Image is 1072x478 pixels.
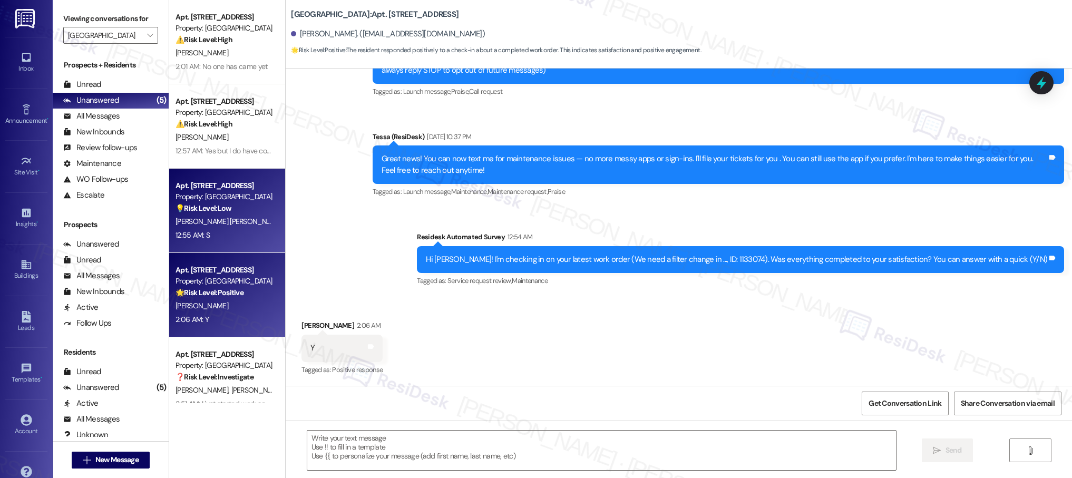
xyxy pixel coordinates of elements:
div: 2:06 AM [354,320,381,331]
a: Inbox [5,48,47,77]
div: Great news! You can now text me for maintenance issues — no more messy apps or sign-ins. I'll fil... [382,153,1047,176]
span: [PERSON_NAME] [231,385,284,395]
div: Tagged as: [417,273,1064,288]
span: Maintenance , [451,187,488,196]
div: New Inbounds [63,286,124,297]
div: Unanswered [63,382,119,393]
div: [PERSON_NAME] [301,320,383,335]
div: 2:51 AM: I just started work and with what I get paid is not enough for rent [PERSON_NAME] is the... [176,399,535,408]
span: Maintenance request , [488,187,548,196]
span: • [36,219,38,226]
span: Get Conversation Link [869,398,941,409]
div: 2:06 AM: Y [176,315,209,324]
div: [DATE] 10:37 PM [424,131,471,142]
div: Apt. [STREET_ADDRESS] [176,265,273,276]
span: Launch message , [403,87,451,96]
div: All Messages [63,111,120,122]
span: Praise [548,187,565,196]
div: Escalate [63,190,104,201]
div: 12:55 AM: S [176,230,210,240]
button: New Message [72,452,150,469]
strong: 💡 Risk Level: Low [176,203,231,213]
span: Service request review , [447,276,512,285]
a: Insights • [5,204,47,232]
div: Unanswered [63,239,119,250]
span: Send [946,445,962,456]
input: All communities [68,27,141,44]
div: All Messages [63,270,120,281]
a: Buildings [5,256,47,284]
button: Send [922,438,973,462]
div: Apt. [STREET_ADDRESS] [176,96,273,107]
span: Call request [469,87,502,96]
div: Unread [63,255,101,266]
div: WO Follow-ups [63,174,128,185]
div: Residesk Automated Survey [417,231,1064,246]
div: 12:54 AM [505,231,533,242]
i:  [1026,446,1034,455]
span: Share Conversation via email [961,398,1055,409]
div: Tagged as: [301,362,383,377]
div: Review follow-ups [63,142,137,153]
i:  [933,446,941,455]
div: Property: [GEOGRAPHIC_DATA] [176,191,273,202]
a: Account [5,411,47,440]
span: [PERSON_NAME] [176,48,228,57]
div: Tagged as: [373,84,1064,99]
div: Active [63,398,99,409]
strong: ⚠️ Risk Level: High [176,119,232,129]
div: Follow Ups [63,318,112,329]
div: Tagged as: [373,184,1064,199]
a: Templates • [5,359,47,388]
span: • [38,167,40,174]
div: Unanswered [63,95,119,106]
div: Unknown [63,430,108,441]
a: Leads [5,308,47,336]
div: Property: [GEOGRAPHIC_DATA] [176,360,273,371]
span: : The resident responded positively to a check-in about a completed work order. This indicates sa... [291,45,700,56]
span: • [47,115,48,123]
span: New Message [95,454,139,465]
div: (5) [154,92,169,109]
span: Maintenance [512,276,548,285]
strong: 🌟 Risk Level: Positive [176,288,243,297]
span: [PERSON_NAME] [PERSON_NAME] [176,217,282,226]
img: ResiDesk Logo [15,9,37,28]
div: All Messages [63,414,120,425]
strong: ⚠️ Risk Level: High [176,35,232,44]
div: Apt. [STREET_ADDRESS] [176,180,273,191]
div: Apt. [STREET_ADDRESS] [176,12,273,23]
div: 2:01 AM: No one has came yet [176,62,267,71]
div: Y [310,343,315,354]
b: [GEOGRAPHIC_DATA]: Apt. [STREET_ADDRESS] [291,9,459,20]
i:  [147,31,153,40]
div: Property: [GEOGRAPHIC_DATA] [176,276,273,287]
span: • [41,374,42,382]
label: Viewing conversations for [63,11,158,27]
div: Active [63,302,99,313]
div: Property: [GEOGRAPHIC_DATA] [176,23,273,34]
div: New Inbounds [63,126,124,138]
div: Property: [GEOGRAPHIC_DATA] [176,107,273,118]
strong: 🌟 Risk Level: Positive [291,46,345,54]
div: Maintenance [63,158,121,169]
div: Apt. [STREET_ADDRESS] [176,349,273,360]
div: Prospects [53,219,169,230]
button: Get Conversation Link [862,392,948,415]
div: Unread [63,366,101,377]
div: Prospects + Residents [53,60,169,71]
i:  [83,456,91,464]
div: Residents [53,347,169,358]
strong: ❓ Risk Level: Investigate [176,372,254,382]
div: Tessa (ResiDesk) [373,131,1064,146]
span: [PERSON_NAME] [176,385,231,395]
div: [PERSON_NAME]. ([EMAIL_ADDRESS][DOMAIN_NAME]) [291,28,485,40]
span: [PERSON_NAME] [176,132,228,142]
span: Praise , [451,87,469,96]
span: Positive response [332,365,383,374]
a: Site Visit • [5,152,47,181]
div: (5) [154,379,169,396]
div: Unread [63,79,101,90]
button: Share Conversation via email [954,392,1061,415]
span: Launch message , [403,187,451,196]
